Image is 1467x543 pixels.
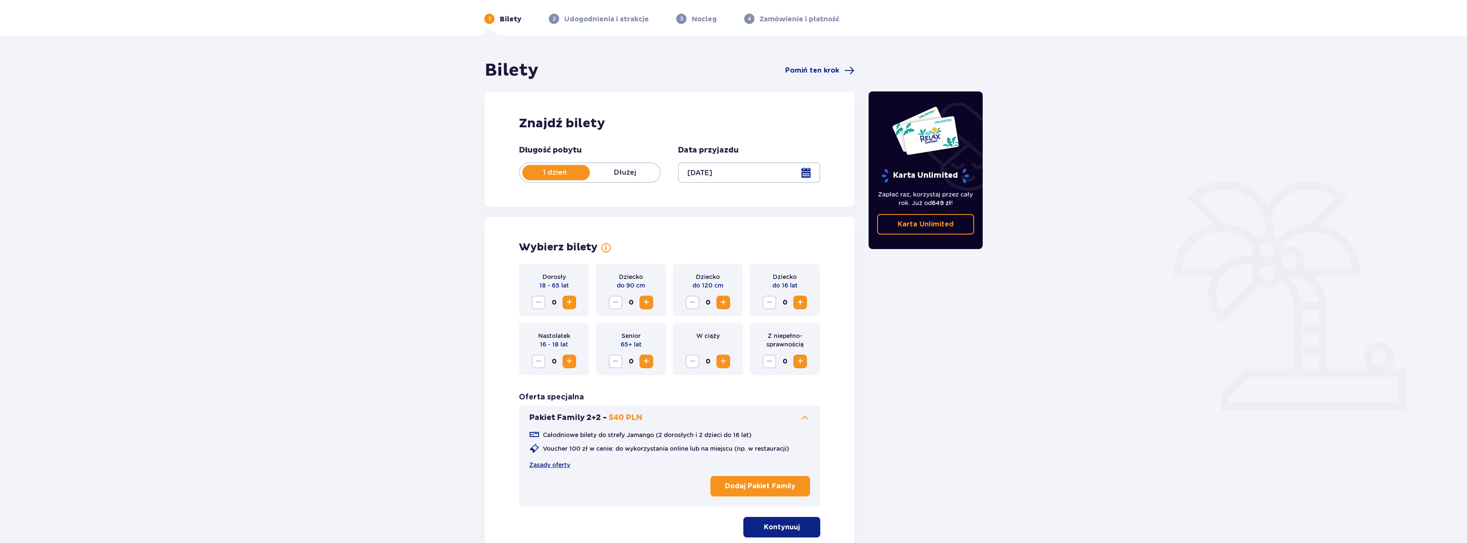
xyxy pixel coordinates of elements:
p: 4 [748,15,751,23]
p: Kontynuuj [764,522,800,532]
button: Zmniejsz [686,296,699,309]
button: Zmniejsz [532,355,545,368]
p: Dziecko [696,273,720,281]
span: 0 [547,296,561,309]
button: Zwiększ [793,355,807,368]
p: 3 [680,15,683,23]
p: Bilety [500,15,521,24]
button: Zwiększ [639,355,653,368]
button: Zwiększ [563,296,576,309]
p: Voucher 100 zł w cenie: do wykorzystania online lub na miejscu (np. w restauracji) [543,444,789,453]
span: 0 [547,355,561,368]
div: 1Bilety [484,14,521,24]
div: 3Nocleg [676,14,717,24]
button: Zwiększ [563,355,576,368]
p: Całodniowe bilety do strefy Jamango (2 dorosłych i 2 dzieci do 16 lat) [543,431,751,439]
p: 18 - 65 lat [539,281,569,290]
span: 0 [624,355,638,368]
button: Zmniejsz [763,355,776,368]
h2: Wybierz bilety [519,241,598,254]
p: Nocleg [692,15,717,24]
span: 0 [701,296,715,309]
div: 2Udogodnienia i atrakcje [549,14,649,24]
p: Dłużej [590,168,660,177]
p: Dorosły [542,273,566,281]
p: do 120 cm [692,281,723,290]
button: Zwiększ [716,296,730,309]
p: Dodaj Pakiet Family [725,481,795,491]
p: 2 [553,15,556,23]
p: Pakiet Family 2+2 - [529,413,607,423]
p: 16 - 18 lat [540,340,568,349]
p: Długość pobytu [519,145,582,156]
span: 0 [701,355,715,368]
button: Zmniejsz [609,296,622,309]
p: Senior [622,332,641,340]
button: Zmniejsz [686,355,699,368]
a: Karta Unlimited [877,214,975,235]
span: 0 [778,296,792,309]
button: Zwiększ [716,355,730,368]
button: Kontynuuj [743,517,820,537]
p: Karta Unlimited [898,220,954,229]
p: W ciąży [696,332,720,340]
img: Dwie karty całoroczne do Suntago z napisem 'UNLIMITED RELAX', na białym tle z tropikalnymi liśćmi... [892,106,960,156]
button: Zmniejsz [763,296,776,309]
p: Zamówienie i płatność [760,15,840,24]
p: Z niepełno­sprawnością [757,332,813,349]
button: Zmniejsz [532,296,545,309]
h2: Znajdź bilety [519,115,820,132]
p: do 90 cm [617,281,645,290]
p: Data przyjazdu [678,145,739,156]
p: do 16 lat [772,281,798,290]
span: 0 [624,296,638,309]
p: 65+ lat [621,340,642,349]
p: Udogodnienia i atrakcje [564,15,649,24]
h1: Bilety [485,60,539,81]
div: 4Zamówienie i płatność [744,14,840,24]
p: Zapłać raz, korzystaj przez cały rok. Już od ! [877,190,975,207]
p: Nastolatek [538,332,570,340]
a: Pomiń ten krok [785,65,854,76]
button: Zwiększ [639,296,653,309]
p: 540 PLN [609,413,642,423]
span: 0 [778,355,792,368]
p: Dziecko [619,273,643,281]
h3: Oferta specjalna [519,392,584,402]
p: Dziecko [773,273,797,281]
p: 1 [489,15,491,23]
button: Pakiet Family 2+2 -540 PLN [529,413,810,423]
button: Zmniejsz [609,355,622,368]
span: 649 zł [932,200,951,206]
button: Dodaj Pakiet Family [710,476,810,496]
p: 1 dzień [520,168,590,177]
p: Karta Unlimited [881,168,970,183]
span: Pomiń ten krok [785,66,839,75]
button: Zwiększ [793,296,807,309]
a: Zasady oferty [529,461,570,469]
